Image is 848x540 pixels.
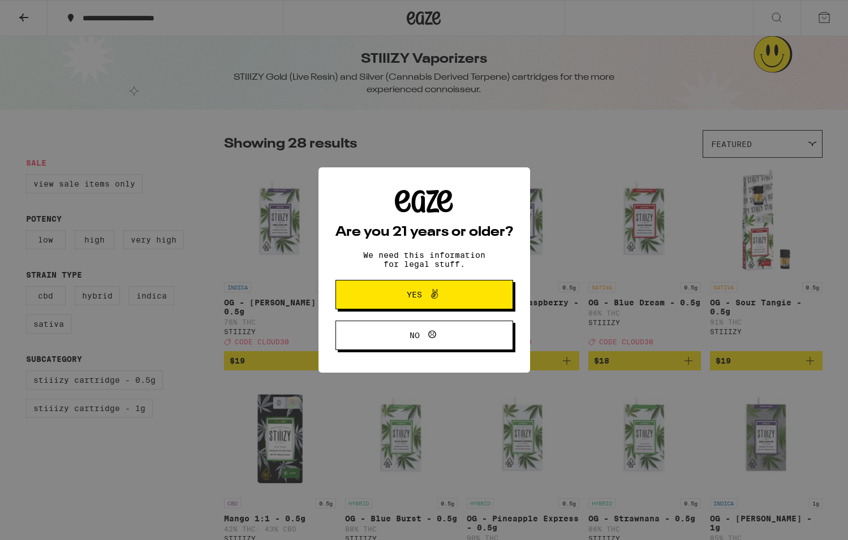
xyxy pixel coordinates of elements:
[335,321,513,350] button: No
[335,226,513,239] h2: Are you 21 years or older?
[335,280,513,309] button: Yes
[354,250,495,269] p: We need this information for legal stuff.
[410,331,420,339] span: No
[407,291,422,299] span: Yes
